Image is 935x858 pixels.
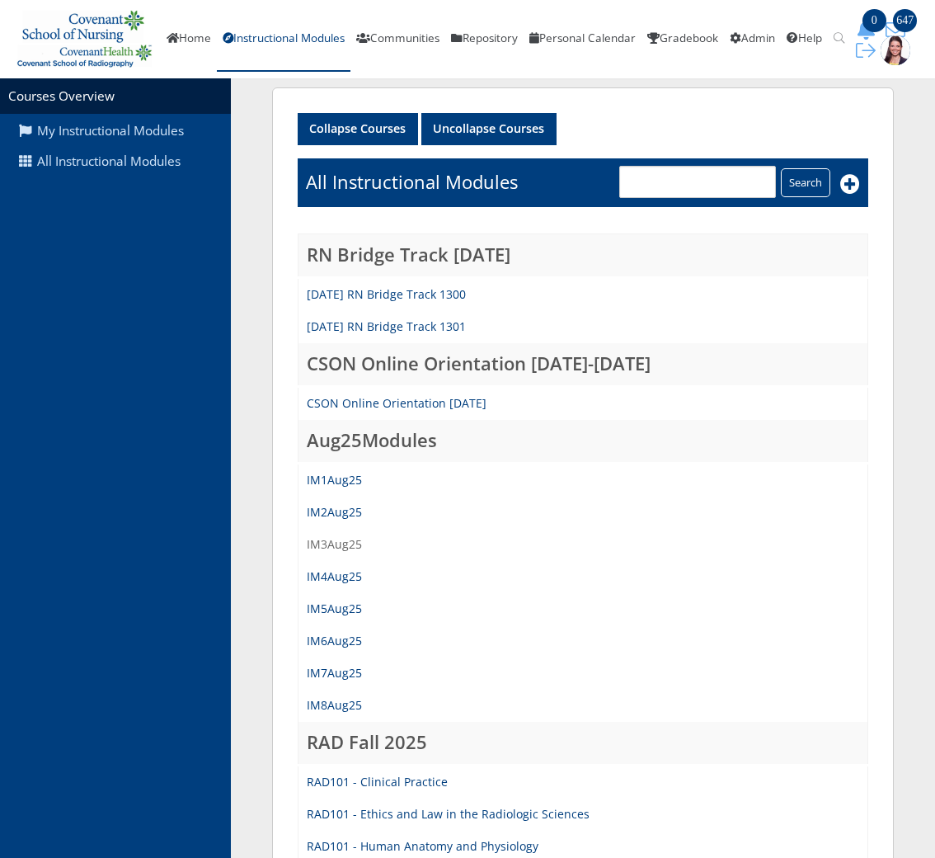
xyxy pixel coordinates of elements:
a: Instructional Modules [217,7,350,73]
a: IM5Aug25 [307,601,362,616]
a: [DATE] RN Bridge Track 1300 [307,286,466,302]
span: 0 [862,9,886,32]
a: IM6Aug25 [307,633,362,648]
a: Gradebook [641,7,724,73]
a: IM7Aug25 [307,665,362,681]
span: 647 [893,9,917,32]
a: IM8Aug25 [307,697,362,713]
a: RAD101 - Ethics and Law in the Radiologic Sciences [307,806,590,822]
a: Collapse Courses [298,113,418,145]
a: Personal Calendar [524,7,641,73]
a: RAD101 - Clinical Practice [307,774,448,790]
a: [DATE] RN Bridge Track 1301 [307,318,466,334]
a: Repository [445,7,524,73]
a: IM1Aug25 [307,472,362,488]
a: IM2Aug25 [307,504,362,520]
a: 0 [851,20,881,37]
a: 647 [881,20,910,37]
a: IM3Aug25 [307,536,362,552]
td: CSON Online Orientation [DATE]-[DATE] [298,343,868,387]
a: Courses Overview [8,87,115,105]
a: Home [161,7,217,73]
a: Uncollapse Courses [421,113,557,145]
input: Search [781,168,830,197]
a: Communities [350,7,445,73]
i: Add New [840,174,860,194]
button: 0 [851,20,881,40]
td: RAD Fall 2025 [298,722,868,766]
a: Help [781,7,828,73]
h1: All Instructional Modules [306,169,518,195]
a: RAD101 - Human Anatomy and Physiology [307,838,538,854]
button: 647 [881,20,910,40]
td: Aug25Modules [298,420,868,464]
a: IM4Aug25 [307,568,362,584]
img: 1943_125_125.jpg [881,35,910,65]
a: CSON Online Orientation [DATE] [307,395,486,411]
td: RN Bridge Track [DATE] [298,233,868,277]
a: Admin [724,7,781,73]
